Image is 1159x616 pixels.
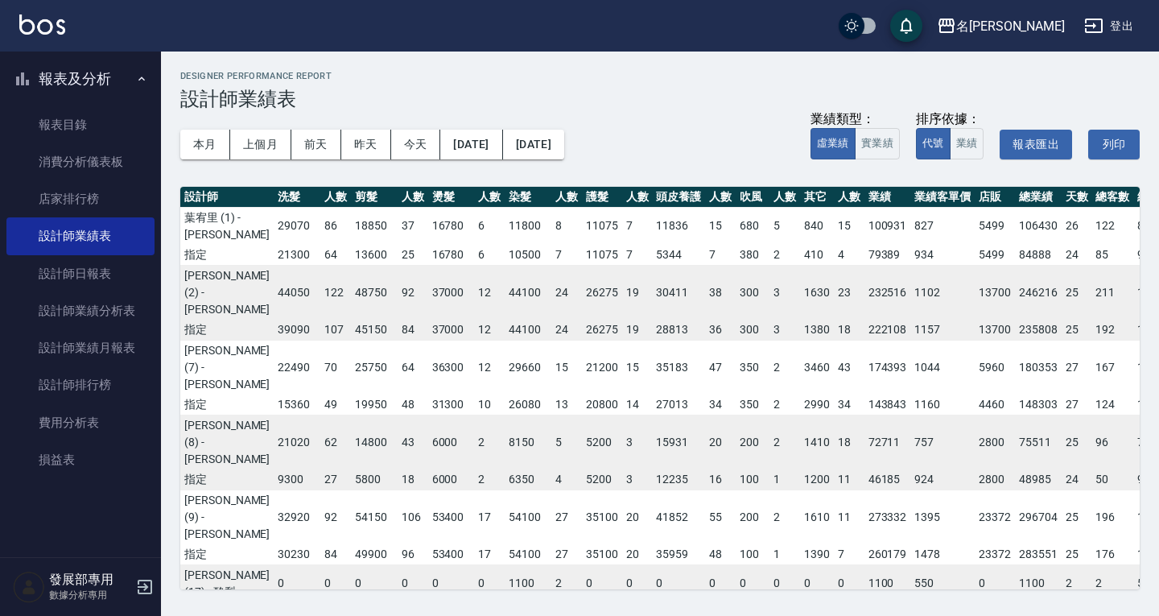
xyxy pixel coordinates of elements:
td: 指定 [180,245,274,266]
th: 店販 [975,187,1015,208]
td: 53400 [428,544,475,565]
button: 前天 [291,130,341,159]
td: 5499 [975,207,1015,245]
td: 232516 [864,265,911,320]
button: 虛業績 [810,128,856,159]
td: 36 [705,320,736,341]
td: 43 [398,415,428,469]
td: 10 [474,395,505,415]
td: 25 [1062,320,1092,341]
th: 染髮 [505,187,551,208]
td: 35100 [582,544,622,565]
td: 15931 [652,415,705,469]
td: 96 [1091,415,1133,469]
button: 登出 [1078,11,1140,41]
td: 1478 [910,544,975,565]
td: 1100 [505,564,551,602]
td: 3460 [800,340,834,395]
button: 昨天 [341,130,391,159]
td: 14800 [351,415,398,469]
a: 設計師業績表 [6,217,155,254]
td: 2 [551,564,582,602]
td: 122 [320,265,351,320]
td: 62 [320,415,351,469]
a: 設計師排行榜 [6,366,155,403]
td: 25 [1062,490,1092,544]
th: 頭皮養護 [652,187,705,208]
td: 20 [705,415,736,469]
td: 106430 [1015,207,1062,245]
td: 23 [834,265,864,320]
td: 1044 [910,340,975,395]
td: 70 [320,340,351,395]
td: 18850 [351,207,398,245]
td: 5200 [582,469,622,490]
td: 28813 [652,320,705,341]
td: 21200 [582,340,622,395]
td: 22490 [274,340,320,395]
td: 79389 [864,245,911,266]
td: 86 [320,207,351,245]
th: 剪髮 [351,187,398,208]
td: 24 [1062,245,1092,266]
td: 100 [736,544,769,565]
td: 0 [320,564,351,602]
td: 指定 [180,544,274,565]
td: 13600 [351,245,398,266]
td: 44050 [274,265,320,320]
td: 6 [474,245,505,266]
th: 人數 [551,187,582,208]
td: 18 [834,320,864,341]
td: 5 [769,207,800,245]
td: 5200 [582,415,622,469]
td: 20800 [582,395,622,415]
td: 15360 [274,395,320,415]
td: 14 [622,395,653,415]
td: 350 [736,340,769,395]
th: 人數 [705,187,736,208]
td: 6350 [505,469,551,490]
td: 36300 [428,340,475,395]
td: 30411 [652,265,705,320]
td: 196 [1091,490,1133,544]
button: 上個月 [230,130,291,159]
td: 1200 [800,469,834,490]
button: 實業績 [855,128,900,159]
td: 25 [1062,544,1092,565]
td: 29660 [505,340,551,395]
td: 30230 [274,544,320,565]
td: 27 [551,490,582,544]
td: 1390 [800,544,834,565]
td: 4 [551,469,582,490]
th: 業績客單價 [910,187,975,208]
td: 106 [398,490,428,544]
td: 15 [622,340,653,395]
td: 19 [622,265,653,320]
td: 7 [551,245,582,266]
img: Logo [19,14,65,35]
td: 15 [834,207,864,245]
td: 6000 [428,469,475,490]
td: 260179 [864,544,911,565]
td: 54100 [505,490,551,544]
td: 1610 [800,490,834,544]
td: 0 [582,564,622,602]
th: 人數 [398,187,428,208]
td: 350 [736,395,769,415]
button: [DATE] [440,130,502,159]
td: 24 [551,320,582,341]
td: 50 [1091,469,1133,490]
td: 49900 [351,544,398,565]
button: 業績 [950,128,984,159]
td: 25 [1062,265,1092,320]
td: 5 [551,415,582,469]
td: 1395 [910,490,975,544]
td: 11 [834,469,864,490]
td: 27 [551,544,582,565]
td: 32920 [274,490,320,544]
td: 24 [551,265,582,320]
td: 174393 [864,340,911,395]
td: 1380 [800,320,834,341]
td: 26275 [582,320,622,341]
td: 7 [622,207,653,245]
